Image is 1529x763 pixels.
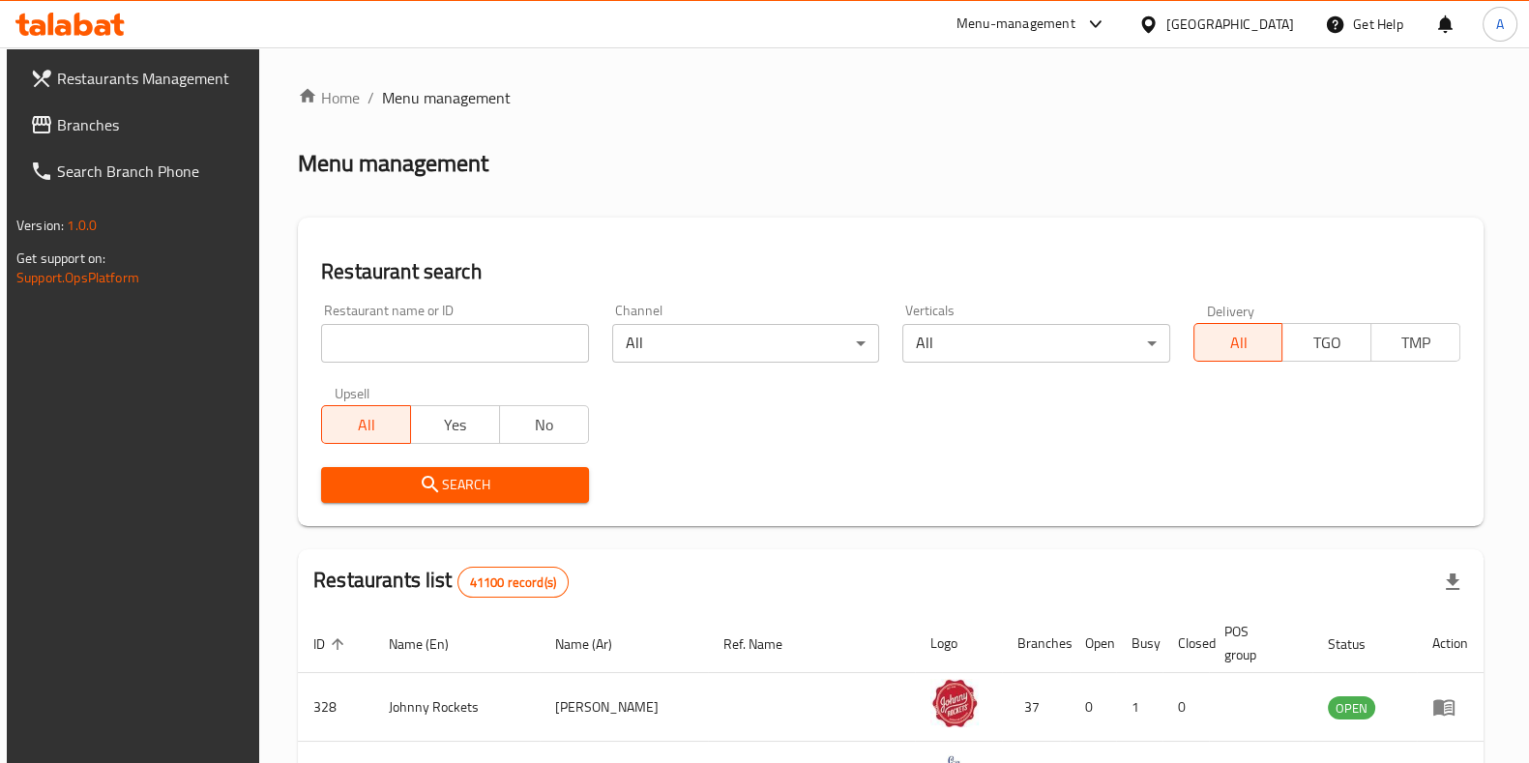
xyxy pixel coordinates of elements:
[337,473,573,497] span: Search
[298,86,1484,109] nav: breadcrumb
[1070,673,1116,742] td: 0
[419,411,492,439] span: Yes
[57,160,247,183] span: Search Branch Phone
[382,86,511,109] span: Menu management
[499,405,589,444] button: No
[915,614,1002,673] th: Logo
[321,257,1460,286] h2: Restaurant search
[321,467,588,503] button: Search
[1116,614,1162,673] th: Busy
[16,213,64,238] span: Version:
[1328,697,1375,719] span: OPEN
[57,113,247,136] span: Branches
[313,566,569,598] h2: Restaurants list
[1002,673,1070,742] td: 37
[1224,620,1289,666] span: POS group
[1116,673,1162,742] td: 1
[1328,632,1391,656] span: Status
[298,673,373,742] td: 328
[298,148,488,179] h2: Menu management
[16,246,105,271] span: Get support on:
[508,411,581,439] span: No
[335,386,370,399] label: Upsell
[1370,323,1460,362] button: TMP
[410,405,500,444] button: Yes
[540,673,708,742] td: [PERSON_NAME]
[1193,323,1283,362] button: All
[956,13,1075,36] div: Menu-management
[1162,614,1209,673] th: Closed
[1002,614,1070,673] th: Branches
[930,679,979,727] img: Johnny Rockets
[1162,673,1209,742] td: 0
[1290,329,1364,357] span: TGO
[902,324,1169,363] div: All
[298,86,360,109] a: Home
[67,213,97,238] span: 1.0.0
[16,265,139,290] a: Support.OpsPlatform
[1432,695,1468,719] div: Menu
[1070,614,1116,673] th: Open
[458,573,568,592] span: 41100 record(s)
[1166,14,1294,35] div: [GEOGRAPHIC_DATA]
[555,632,637,656] span: Name (Ar)
[457,567,569,598] div: Total records count
[389,632,474,656] span: Name (En)
[15,55,262,102] a: Restaurants Management
[368,86,374,109] li: /
[15,148,262,194] a: Search Branch Phone
[373,673,540,742] td: Johnny Rockets
[1417,614,1484,673] th: Action
[313,632,350,656] span: ID
[1281,323,1371,362] button: TGO
[1379,329,1453,357] span: TMP
[1496,14,1504,35] span: A
[15,102,262,148] a: Branches
[1202,329,1276,357] span: All
[57,67,247,90] span: Restaurants Management
[321,405,411,444] button: All
[330,411,403,439] span: All
[1207,304,1255,317] label: Delivery
[321,324,588,363] input: Search for restaurant name or ID..
[612,324,879,363] div: All
[1328,696,1375,719] div: OPEN
[723,632,808,656] span: Ref. Name
[1429,559,1476,605] div: Export file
